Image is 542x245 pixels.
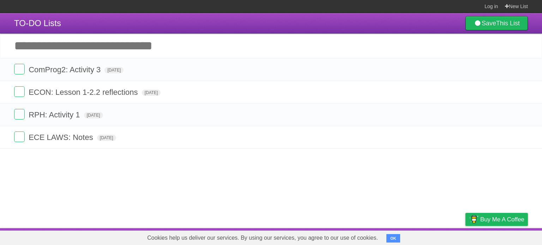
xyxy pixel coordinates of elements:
a: Suggest a feature [483,230,528,243]
span: RPH: Activity 1 [29,110,82,119]
label: Done [14,131,25,142]
a: Developers [395,230,423,243]
span: [DATE] [97,135,116,141]
button: OK [386,234,400,243]
span: ComProg2: Activity 3 [29,65,102,74]
a: Terms [432,230,448,243]
label: Done [14,86,25,97]
span: TO-DO Lists [14,18,61,28]
img: Buy me a coffee [469,213,478,225]
span: [DATE] [84,112,103,118]
b: This List [496,20,520,27]
a: About [372,230,386,243]
label: Done [14,64,25,74]
span: ECE LAWS: Notes [29,133,95,142]
span: Buy me a coffee [480,213,524,226]
a: Privacy [456,230,475,243]
label: Done [14,109,25,120]
span: ECON: Lesson 1-2.2 reflections [29,88,139,97]
span: [DATE] [142,90,161,96]
a: SaveThis List [465,16,528,30]
span: Cookies help us deliver our services. By using our services, you agree to our use of cookies. [140,231,385,245]
span: [DATE] [104,67,124,73]
a: Buy me a coffee [465,213,528,226]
